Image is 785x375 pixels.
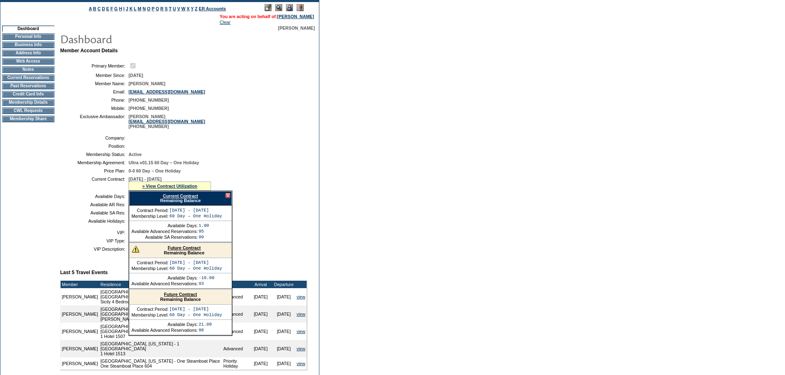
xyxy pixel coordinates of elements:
img: pgTtlDashboard.gif [60,30,225,47]
td: Available AR Res: [63,202,125,207]
td: Available Holidays: [63,219,125,224]
td: 1.00 [199,223,209,228]
a: T [169,6,172,11]
td: -10.00 [199,275,214,280]
td: Advanced [222,288,249,305]
td: [DATE] [272,357,295,370]
a: S [165,6,168,11]
td: Type [222,281,249,288]
td: 99 [199,235,209,240]
a: view [297,346,305,351]
td: Membership Level: [131,214,169,219]
a: G [114,6,117,11]
span: [PERSON_NAME] [278,26,315,30]
a: V [177,6,180,11]
img: Edit Mode [265,4,272,11]
a: X [187,6,190,11]
td: Membership Agreement: [63,160,125,165]
span: Active [129,152,142,157]
td: [DATE] [272,305,295,323]
td: Available Advanced Reservations: [131,229,198,234]
td: 95 [199,229,209,234]
a: M [138,6,141,11]
td: [DATE] [272,323,295,340]
a: Future Contract [168,245,201,250]
td: Available Days: [131,223,198,228]
a: F [110,6,113,11]
b: Member Account Details [60,48,118,54]
span: [PERSON_NAME] [129,81,165,86]
td: Departure [272,281,295,288]
td: [GEOGRAPHIC_DATA], [US_STATE] - One Steamboat Place One Steamboat Place 604 [99,357,222,370]
td: Past Reservations [2,83,54,89]
a: Clear [220,20,230,25]
td: [GEOGRAPHIC_DATA], [US_STATE] - 1 [GEOGRAPHIC_DATA] 1 Hotel 1513 [99,340,222,357]
td: [DATE] [272,288,295,305]
td: Available Advanced Reservations: [131,328,198,333]
a: [EMAIL_ADDRESS][DOMAIN_NAME] [129,119,205,124]
td: Member Name: [63,81,125,86]
td: [DATE] [249,357,272,370]
td: Membership Details [2,99,54,106]
td: [DATE] - [DATE] [169,260,222,265]
span: 0-0 60 Day – One Holiday [129,168,181,173]
td: [DATE] [249,323,272,340]
td: Arrival [249,281,272,288]
td: Address Info [2,50,54,56]
td: [GEOGRAPHIC_DATA], [GEOGRAPHIC_DATA] - [GEOGRAPHIC_DATA], [GEOGRAPHIC_DATA] Sicily 4 Bedroom Seaf... [99,288,222,305]
a: view [297,361,305,366]
span: [PHONE_NUMBER] [129,98,169,102]
td: Available Advanced Reservations: [131,281,198,286]
td: Membership Share [2,116,54,122]
td: [PERSON_NAME] [61,288,99,305]
div: Remaining Balance [129,191,232,205]
td: Membership Status: [63,152,125,157]
span: [PERSON_NAME] [PHONE_NUMBER] [129,114,205,129]
img: There are insufficient days and/or tokens to cover this reservation [132,245,139,253]
td: Company: [63,135,125,140]
td: [PERSON_NAME] [61,357,99,370]
td: VIP: [63,230,125,235]
a: A [89,6,92,11]
td: Membership Level: [131,266,169,271]
td: [GEOGRAPHIC_DATA], [US_STATE] - 71 [GEOGRAPHIC_DATA], [GEOGRAPHIC_DATA] [PERSON_NAME] 203 [99,305,222,323]
td: Residence [99,281,222,288]
td: Available Days: [63,194,125,199]
div: Remaining Balance [129,289,232,305]
td: Current Contract: [63,177,125,191]
a: H [119,6,122,11]
a: W [181,6,185,11]
td: Priority Holiday [222,357,249,370]
a: U [173,6,176,11]
a: [EMAIL_ADDRESS][DOMAIN_NAME] [129,89,205,94]
a: view [297,294,305,299]
td: [PERSON_NAME] [61,340,99,357]
a: B [93,6,96,11]
span: [PHONE_NUMBER] [129,106,169,111]
a: Current Contract [163,193,198,198]
img: View Mode [275,4,282,11]
a: K [129,6,133,11]
td: VIP Description: [63,247,125,252]
td: Primary Member: [63,62,125,70]
a: L [134,6,136,11]
td: Available SA Res: [63,210,125,215]
td: Current Reservations [2,75,54,81]
span: [DATE] [129,73,143,78]
td: VIP Type: [63,238,125,243]
td: Email: [63,89,125,94]
a: Z [195,6,198,11]
a: ER Accounts [199,6,226,11]
a: [PERSON_NAME] [277,14,314,19]
td: Member [61,281,99,288]
td: Phone: [63,98,125,102]
td: [DATE] [272,340,295,357]
a: D [102,6,105,11]
td: 98 [199,328,212,333]
a: E [106,6,109,11]
td: [PERSON_NAME] [61,305,99,323]
td: Notes [2,66,54,73]
td: [DATE] - [DATE] [169,307,222,312]
td: Contract Period: [131,307,169,312]
img: Impersonate [286,4,293,11]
